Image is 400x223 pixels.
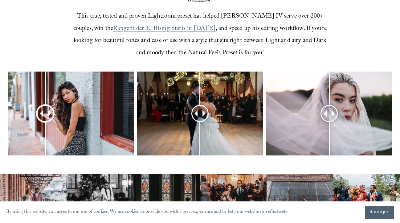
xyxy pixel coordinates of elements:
span: Accept [370,209,389,215]
span: , and speed up his editing workflow. If you’re looking for beautiful tones and ease of use with a... [74,24,329,59]
span: This true, tested and proven Lightroom preset has helped [PERSON_NAME] IV serve over 200+ couples... [73,11,325,34]
p: By using this website, you agree to our use of cookies. We use cookies to provide you with a grea... [6,208,288,217]
button: Accept [365,206,394,219]
a: Rangefinder 30 Rising Starts in [DATE] [113,24,215,34]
